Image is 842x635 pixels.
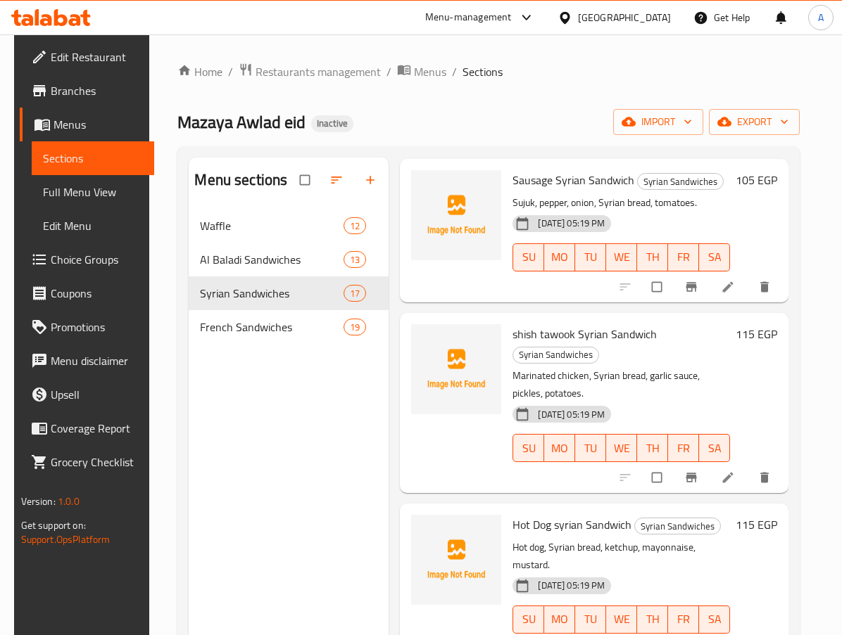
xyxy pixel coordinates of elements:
a: Home [177,63,222,80]
span: FR [674,438,693,458]
div: items [344,217,366,234]
div: Syrian Sandwiches [513,347,599,364]
span: WE [612,609,631,629]
span: Waffle [200,217,344,234]
button: MO [544,434,575,462]
a: Branches [20,74,155,108]
button: Add section [355,165,389,195]
button: Branch-specific-item [676,271,710,302]
button: SA [699,605,730,634]
span: 1.0.0 [58,492,80,511]
span: TU [581,609,601,629]
span: SA [705,609,724,629]
li: / [387,63,391,80]
button: import [613,109,703,135]
button: TU [575,243,606,271]
div: Syrian Sandwiches [637,173,724,190]
span: SU [519,247,539,267]
img: shish tawook Syrian Sandwich [411,324,501,414]
div: Menu-management [425,9,512,26]
button: SA [699,434,730,462]
span: import [624,113,692,131]
button: SA [699,243,730,271]
span: Syrian Sandwiches [635,518,720,534]
button: delete [749,271,783,302]
button: TH [637,434,668,462]
nav: breadcrumb [177,63,800,81]
span: TH [643,438,662,458]
span: Grocery Checklist [51,454,144,470]
button: delete [749,462,783,493]
span: Full Menu View [43,184,144,200]
div: Al Baladi Sandwiches13 [189,243,389,276]
a: Support.OpsPlatform [21,530,111,549]
img: Hot Dog syrian Sandwich [411,515,501,605]
span: Syrian Sandwiches [513,347,598,363]
p: Marinated chicken, Syrian bread, garlic sauce, pickles, potatoes. [513,367,730,402]
span: Menu disclaimer [51,352,144,369]
nav: Menu sections [189,203,389,349]
span: Edit Menu [43,217,144,234]
span: A [818,10,824,25]
div: [GEOGRAPHIC_DATA] [578,10,671,25]
span: Branches [51,82,144,99]
span: SA [705,247,724,267]
a: Coupons [20,276,155,310]
span: Inactive [311,117,353,129]
span: Get support on: [21,516,86,534]
a: Restaurants management [239,63,381,81]
a: Upsell [20,378,155,411]
p: Hot dog, Syrian bread, ketchup, mayonnaise, mustard. [513,539,730,574]
button: FR [668,434,699,462]
span: FR [674,609,693,629]
span: TU [581,438,601,458]
span: Choice Groups [51,251,144,268]
button: SU [513,605,544,634]
span: SU [519,438,539,458]
span: Sausage Syrian Sandwich [513,169,634,191]
span: [DATE] 05:19 PM [532,217,610,230]
li: / [228,63,233,80]
span: Hot Dog syrian Sandwich [513,514,631,535]
a: Menus [20,108,155,141]
a: Edit menu item [721,280,738,294]
a: Grocery Checklist [20,445,155,479]
button: MO [544,243,575,271]
a: Edit menu item [721,470,738,485]
span: Version: [21,492,56,511]
h6: 115 EGP [736,515,777,534]
a: Choice Groups [20,243,155,276]
span: Edit Restaurant [51,49,144,65]
span: SU [519,609,539,629]
img: Sausage Syrian Sandwich [411,170,501,260]
span: SA [705,438,724,458]
button: TH [637,243,668,271]
span: TH [643,247,662,267]
h2: Menu sections [194,169,287,191]
button: SU [513,243,544,271]
span: Restaurants management [256,63,381,80]
button: WE [606,434,637,462]
a: Sections [32,141,155,175]
button: TU [575,434,606,462]
a: Full Menu View [32,175,155,209]
span: [DATE] 05:19 PM [532,579,610,592]
span: MO [550,609,570,629]
span: Al Baladi Sandwiches [200,251,344,268]
span: [DATE] 05:19 PM [532,408,610,421]
div: items [344,319,366,335]
div: items [344,251,366,268]
span: 12 [344,219,365,233]
div: Waffle12 [189,209,389,243]
div: Syrian Sandwiches [200,285,344,302]
a: Edit Restaurant [20,40,155,74]
span: shish tawook Syrian Sandwich [513,323,657,345]
span: WE [612,247,631,267]
span: French Sandwiches [200,319,344,335]
span: Menus [54,116,144,133]
div: Syrian Sandwiches17 [189,276,389,310]
span: FR [674,247,693,267]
